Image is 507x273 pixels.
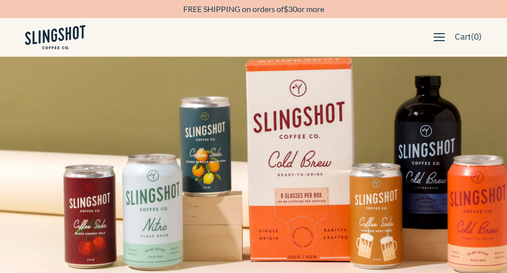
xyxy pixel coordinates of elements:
span: 30 [288,4,297,14]
span: $ [284,4,288,14]
span: ( [471,30,474,44]
span: ) [479,30,482,44]
span: 0 [474,31,479,42]
a: Cart(0) [450,27,487,47]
